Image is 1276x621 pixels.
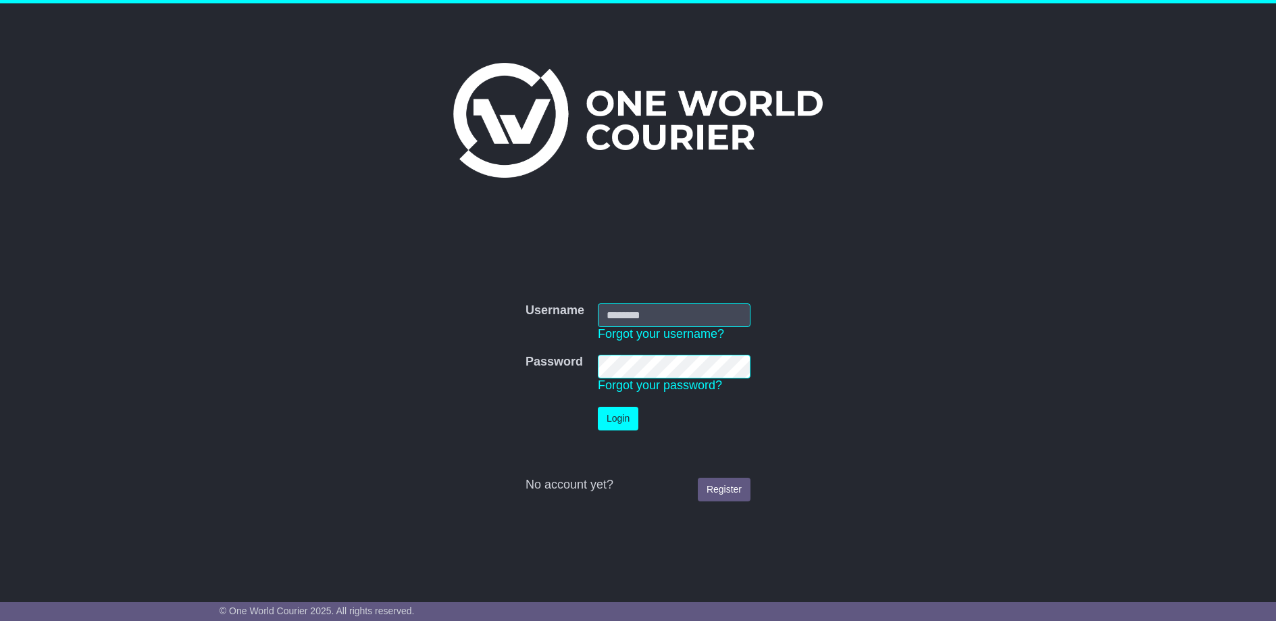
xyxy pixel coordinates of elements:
div: No account yet? [526,478,750,493]
label: Username [526,303,584,318]
span: © One World Courier 2025. All rights reserved. [220,605,415,616]
a: Forgot your username? [598,327,724,341]
button: Login [598,407,638,430]
a: Forgot your password? [598,378,722,392]
a: Register [698,478,750,501]
img: One World [453,63,822,178]
label: Password [526,355,583,370]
